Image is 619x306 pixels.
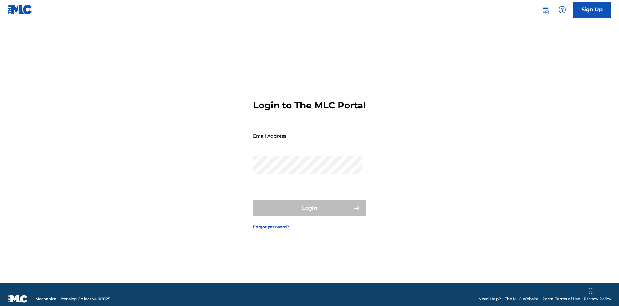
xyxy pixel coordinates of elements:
a: Need Help? [478,296,501,302]
div: Drag [589,281,593,301]
img: help [558,6,566,14]
a: Public Search [539,3,552,16]
img: MLC Logo [8,5,33,14]
img: logo [8,295,28,303]
a: Sign Up [573,2,611,18]
span: Mechanical Licensing Collective © 2025 [35,296,110,302]
iframe: Chat Widget [587,275,619,306]
a: Privacy Policy [584,296,611,302]
h3: Login to The MLC Portal [253,100,366,111]
div: Help [556,3,569,16]
a: Portal Terms of Use [542,296,580,302]
img: search [542,6,549,14]
a: The MLC Website [505,296,538,302]
a: Forgot password? [253,224,289,230]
